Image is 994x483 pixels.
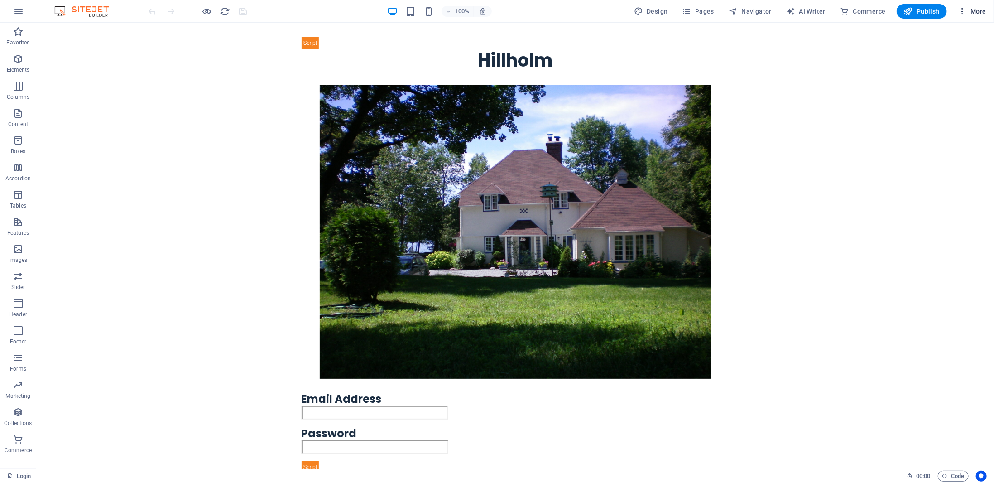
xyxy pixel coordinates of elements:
p: Columns [7,93,29,101]
img: Editor Logo [52,6,120,17]
p: Images [9,256,28,264]
button: Commerce [836,4,889,19]
p: Features [7,229,29,237]
p: Favorites [6,39,29,46]
button: More [954,4,990,19]
span: AI Writer [786,7,826,16]
button: Code [938,471,969,482]
span: Navigator [729,7,772,16]
span: Publish [904,7,940,16]
span: 00 00 [916,471,930,482]
span: Commerce [840,7,886,16]
p: Tables [10,202,26,209]
button: AI Writer [783,4,829,19]
p: Accordion [5,175,31,182]
i: Reload page [220,6,230,17]
p: Header [9,311,27,318]
span: Code [942,471,965,482]
h6: Session time [907,471,931,482]
p: Elements [7,66,30,73]
button: Navigator [725,4,775,19]
button: Pages [679,4,718,19]
h6: 100% [455,6,470,17]
span: Pages [682,7,714,16]
button: Publish [897,4,947,19]
div: Design (Ctrl+Alt+Y) [630,4,672,19]
i: On resize automatically adjust zoom level to fit chosen device. [479,7,487,15]
button: reload [220,6,230,17]
p: Content [8,121,28,128]
span: : [922,473,924,479]
p: Footer [10,338,26,345]
p: Boxes [11,148,26,155]
button: 100% [442,6,474,17]
span: Design [634,7,668,16]
button: Usercentrics [976,471,987,482]
span: More [958,7,986,16]
p: Marketing [5,392,30,400]
a: Click to cancel selection. Double-click to open Pages [7,471,31,482]
p: Commerce [5,447,32,454]
p: Forms [10,365,26,372]
p: Collections [4,420,32,427]
p: Slider [11,284,25,291]
button: Design [630,4,672,19]
button: Click here to leave preview mode and continue editing [202,6,212,17]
